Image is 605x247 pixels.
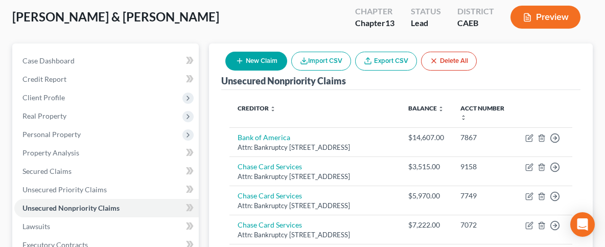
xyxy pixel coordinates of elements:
[12,9,219,24] span: [PERSON_NAME] & [PERSON_NAME]
[270,106,276,112] i: unfold_more
[221,75,346,87] div: Unsecured Nonpriority Claims
[291,52,351,71] button: Import CSV
[14,144,199,162] a: Property Analysis
[22,222,50,231] span: Lawsuits
[408,220,444,230] div: $7,222.00
[14,52,199,70] a: Case Dashboard
[238,143,392,152] div: Attn: Bankruptcy [STREET_ADDRESS]
[14,70,199,88] a: Credit Report
[238,201,392,211] div: Attn: Bankruptcy [STREET_ADDRESS]
[22,56,75,65] span: Case Dashboard
[14,199,199,217] a: Unsecured Nonpriority Claims
[22,148,79,157] span: Property Analysis
[411,6,441,17] div: Status
[238,220,302,229] a: Chase Card Services
[22,130,81,139] span: Personal Property
[570,212,595,237] div: Open Intercom Messenger
[510,6,580,29] button: Preview
[238,162,302,171] a: Chase Card Services
[438,106,444,112] i: unfold_more
[460,104,504,121] a: Acct Number unfold_more
[238,104,276,112] a: Creditor unfold_more
[408,104,444,112] a: Balance unfold_more
[355,6,394,17] div: Chapter
[238,133,290,142] a: Bank of America
[225,52,287,71] button: New Claim
[22,93,65,102] span: Client Profile
[14,181,199,199] a: Unsecured Priority Claims
[238,230,392,240] div: Attn: Bankruptcy [STREET_ADDRESS]
[460,115,467,121] i: unfold_more
[408,162,444,172] div: $3,515.00
[460,191,509,201] div: 7749
[22,75,66,83] span: Credit Report
[408,132,444,143] div: $14,607.00
[457,6,494,17] div: District
[14,162,199,181] a: Secured Claims
[460,162,509,172] div: 9158
[408,191,444,201] div: $5,970.00
[355,52,417,71] a: Export CSV
[22,111,66,120] span: Real Property
[460,132,509,143] div: 7867
[238,172,392,182] div: Attn: Bankruptcy [STREET_ADDRESS]
[385,18,394,28] span: 13
[355,17,394,29] div: Chapter
[22,185,107,194] span: Unsecured Priority Claims
[411,17,441,29] div: Lead
[22,167,72,175] span: Secured Claims
[457,17,494,29] div: CAEB
[238,191,302,200] a: Chase Card Services
[14,217,199,236] a: Lawsuits
[460,220,509,230] div: 7072
[22,204,120,212] span: Unsecured Nonpriority Claims
[421,52,477,71] button: Delete All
